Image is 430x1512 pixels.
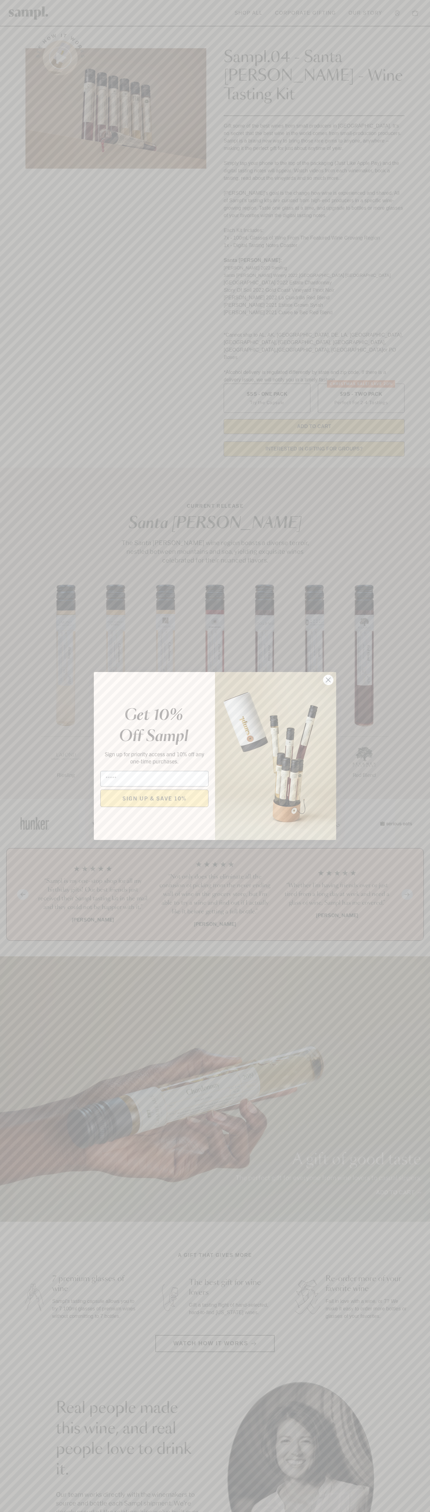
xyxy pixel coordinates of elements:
img: 96933287-25a1-481a-a6d8-4dd623390dc6.png [215,672,336,840]
input: Email [100,771,208,786]
button: Close dialog [323,674,334,685]
span: Sign up for priority access and 10% off any one-time purchases. [105,750,204,765]
em: Get 10% Off Sampl [119,708,188,744]
button: SIGN UP & SAVE 10% [100,790,208,807]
